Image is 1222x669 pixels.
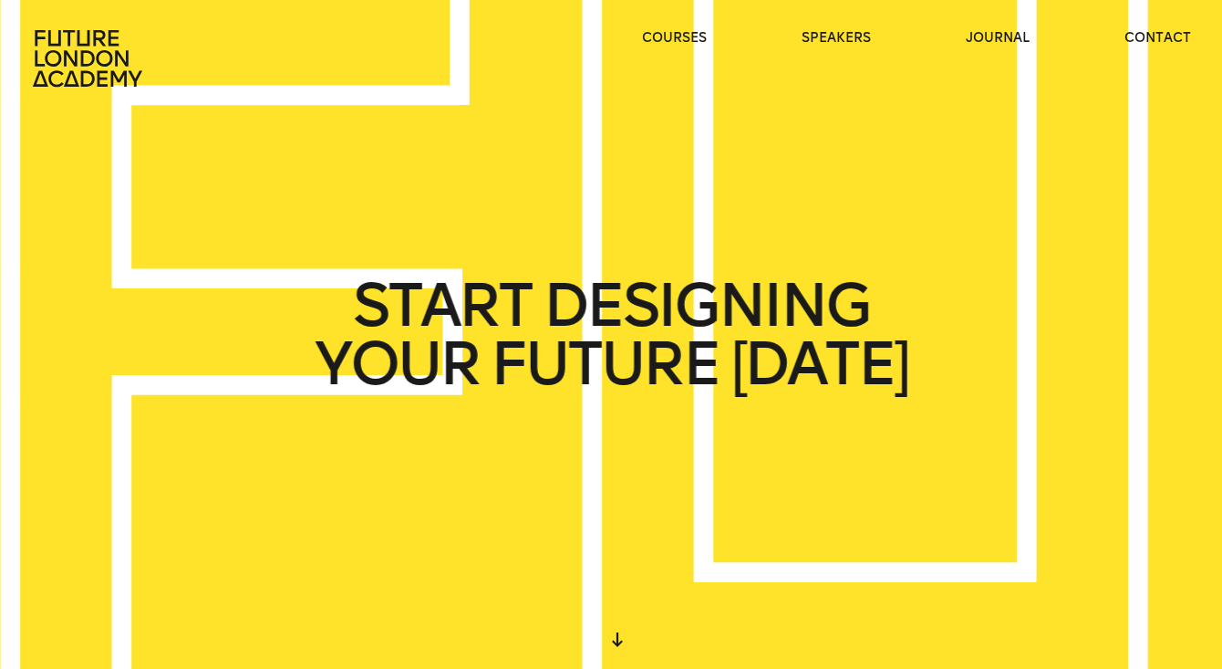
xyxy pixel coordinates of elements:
[966,29,1030,47] a: journal
[491,335,719,393] span: FUTURE
[353,277,532,335] span: START
[544,277,869,335] span: DESIGNING
[730,335,907,393] span: [DATE]
[642,29,707,47] a: courses
[315,335,479,393] span: YOUR
[1124,29,1191,47] a: contact
[802,29,871,47] a: speakers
